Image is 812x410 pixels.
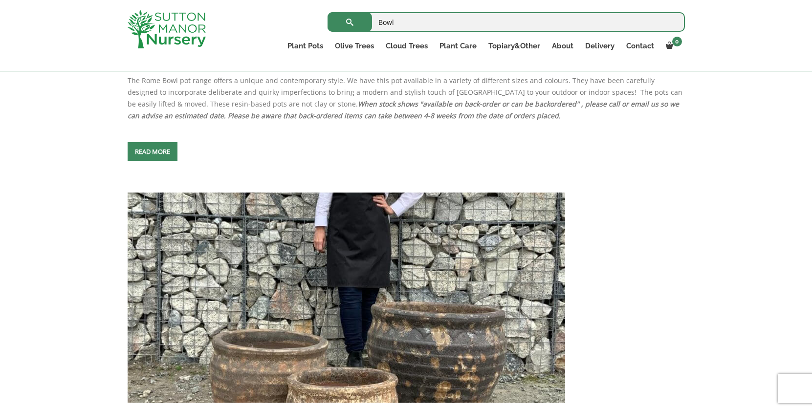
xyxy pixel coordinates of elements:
[660,39,685,53] a: 0
[546,39,579,53] a: About
[128,193,565,403] img: The Atlantis Set Of 3 Pots (DEAL) Bowl "Golden Rust" Plant Pot - WhatsApp Image 2023 09 28 at 15....
[128,292,565,302] a: The Atlantis Set Of 3 Pots (DEAL) Bowl "Golden Rust" Plant Pot
[128,142,177,161] a: Read more
[579,39,620,53] a: Delivery
[128,10,206,48] img: logo
[128,99,679,120] em: When stock shows "available on back-order or can be backordered" , please call or email us so we ...
[620,39,660,53] a: Contact
[328,12,685,32] input: Search...
[672,37,682,46] span: 0
[329,39,380,53] a: Olive Trees
[282,39,329,53] a: Plant Pots
[483,39,546,53] a: Topiary&Other
[380,39,434,53] a: Cloud Trees
[434,39,483,53] a: Plant Care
